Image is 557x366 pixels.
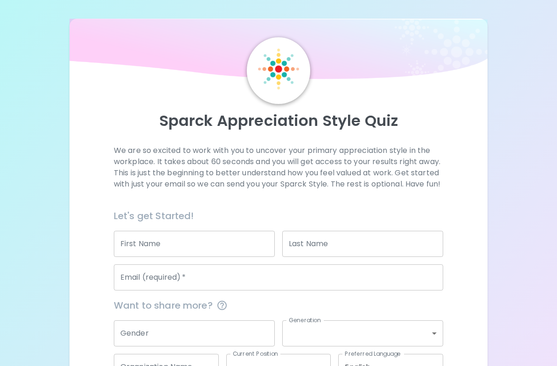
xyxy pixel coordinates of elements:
[345,350,401,358] label: Preferred Language
[258,48,299,90] img: Sparck Logo
[289,316,321,324] label: Generation
[216,300,228,311] svg: This information is completely confidential and only used for aggregated appreciation studies at ...
[70,19,487,84] img: wave
[114,298,443,313] span: Want to share more?
[114,145,443,190] p: We are so excited to work with you to uncover your primary appreciation style in the workplace. I...
[114,208,443,223] h6: Let's get Started!
[81,111,476,130] p: Sparck Appreciation Style Quiz
[233,350,278,358] label: Current Position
